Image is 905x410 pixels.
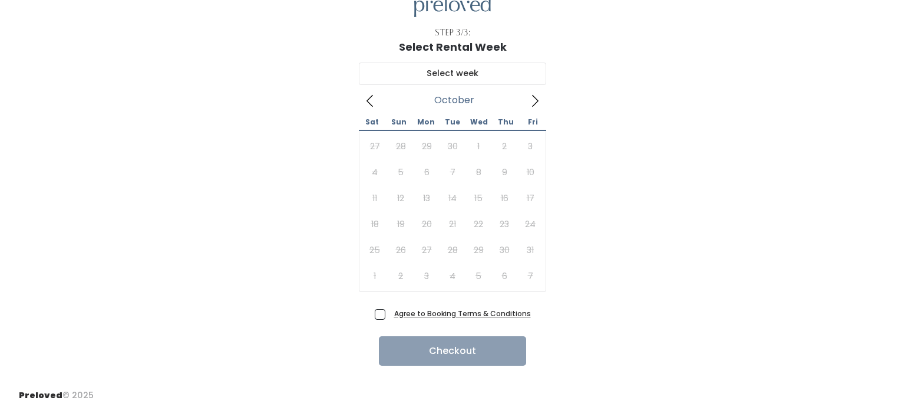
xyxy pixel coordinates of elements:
span: Fri [520,119,546,126]
span: Mon [412,119,439,126]
span: Wed [466,119,493,126]
span: Thu [493,119,519,126]
span: Preloved [19,389,62,401]
div: © 2025 [19,380,94,402]
span: Tue [439,119,465,126]
span: October [434,98,474,103]
input: Select week [359,63,546,85]
span: Sun [385,119,412,126]
span: Sat [359,119,385,126]
a: Agree to Booking Terms & Conditions [394,309,531,319]
div: Step 3/3: [435,27,471,39]
h1: Select Rental Week [399,41,507,53]
button: Checkout [379,336,526,366]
